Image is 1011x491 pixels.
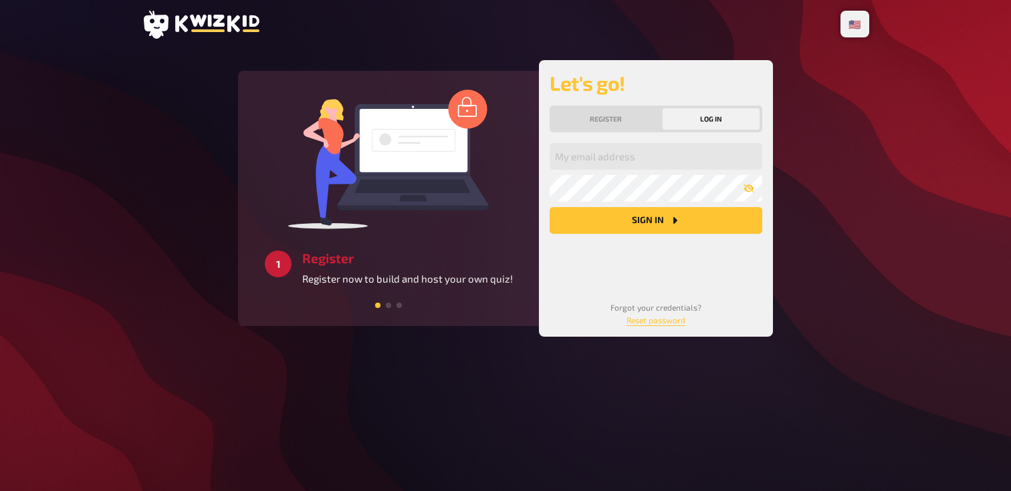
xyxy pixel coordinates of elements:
[843,13,867,35] li: 🇺🇸
[550,71,762,95] h2: Let's go!
[288,89,489,229] img: log in
[552,108,660,130] button: Register
[302,251,513,266] h3: Register
[265,251,292,277] div: 1
[610,303,701,325] small: Forgot your credentials?
[663,108,760,130] button: Log in
[627,315,685,325] a: Reset password
[550,207,762,234] button: Sign in
[550,143,762,170] input: My email address
[302,271,513,287] p: Register now to build and host your own quiz!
